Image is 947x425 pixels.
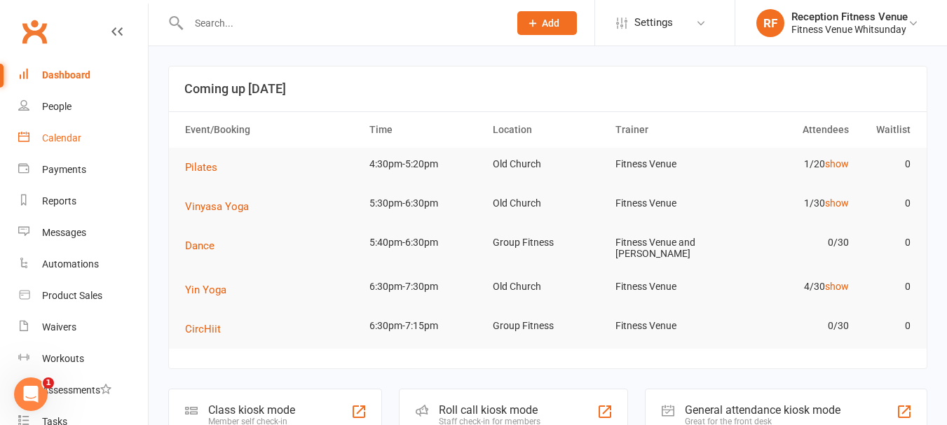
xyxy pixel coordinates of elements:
td: 0 [855,226,917,259]
td: 5:30pm-6:30pm [363,187,486,220]
div: People [42,101,71,112]
td: 6:30pm-7:15pm [363,309,486,342]
td: 1/20 [733,148,856,181]
button: Pilates [185,159,227,176]
td: 0/30 [733,226,856,259]
span: Dance [185,239,214,252]
div: Calendar [42,132,81,144]
div: RF [756,9,784,37]
div: Reception Fitness Venue [791,11,908,23]
a: Payments [18,154,148,186]
div: Assessments [42,384,111,396]
td: 5:40pm-6:30pm [363,226,486,259]
button: Vinyasa Yoga [185,198,259,215]
td: 6:30pm-7:30pm [363,270,486,303]
span: Settings [634,7,673,39]
input: Search... [184,13,499,33]
th: Event/Booking [179,112,363,148]
iframe: Intercom live chat [14,377,48,411]
button: Yin Yoga [185,281,236,298]
div: Class kiosk mode [208,403,295,417]
td: Old Church [486,187,610,220]
h3: Coming up [DATE] [184,82,911,96]
a: show [825,281,849,292]
td: Fitness Venue [609,148,733,181]
div: Payments [42,164,86,175]
div: Dashboard [42,69,90,81]
span: Add [542,18,559,29]
a: Workouts [18,343,148,375]
th: Attendees [733,112,856,148]
a: Messages [18,217,148,249]
td: Old Church [486,148,610,181]
div: Messages [42,227,86,238]
a: show [825,158,849,169]
a: show [825,197,849,209]
td: 0 [855,148,917,181]
td: Fitness Venue [609,270,733,303]
span: Pilates [185,161,217,174]
a: Assessments [18,375,148,406]
td: Fitness Venue and [PERSON_NAME] [609,226,733,270]
div: Waivers [42,321,76,333]
div: General attendance kiosk mode [685,403,840,417]
a: Waivers [18,312,148,343]
a: Calendar [18,123,148,154]
button: Add [517,11,577,35]
td: Fitness Venue [609,187,733,220]
span: Vinyasa Yoga [185,200,249,213]
td: 0 [855,270,917,303]
td: 1/30 [733,187,856,220]
td: Group Fitness [486,309,610,342]
td: Group Fitness [486,226,610,259]
th: Time [363,112,486,148]
a: Product Sales [18,280,148,312]
a: Automations [18,249,148,280]
th: Trainer [609,112,733,148]
a: Dashboard [18,60,148,91]
a: Clubworx [17,14,52,49]
a: Reports [18,186,148,217]
div: Reports [42,195,76,207]
div: Automations [42,258,99,270]
td: 0/30 [733,309,856,342]
a: People [18,91,148,123]
td: Old Church [486,270,610,303]
td: 4:30pm-5:20pm [363,148,486,181]
td: 4/30 [733,270,856,303]
span: CircHiit [185,323,221,335]
button: Dance [185,237,224,254]
th: Waitlist [855,112,917,148]
span: 1 [43,377,54,389]
td: Fitness Venue [609,309,733,342]
div: Roll call kiosk mode [439,403,540,417]
div: Fitness Venue Whitsunday [791,23,908,36]
div: Product Sales [42,290,102,301]
th: Location [486,112,610,148]
span: Yin Yoga [185,284,226,296]
td: 0 [855,187,917,220]
div: Workouts [42,353,84,364]
td: 0 [855,309,917,342]
button: CircHiit [185,321,231,337]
